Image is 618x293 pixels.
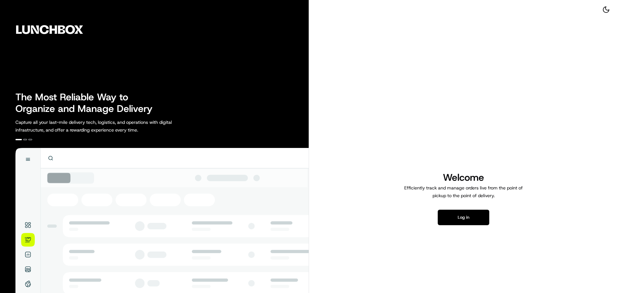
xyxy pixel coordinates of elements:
img: Company Logo [4,4,95,55]
button: Log in [438,210,489,225]
h2: The Most Reliable Way to Organize and Manage Delivery [15,91,160,114]
p: Efficiently track and manage orders live from the point of pickup to the point of delivery. [402,184,525,199]
h1: Welcome [402,171,525,184]
p: Capture all your last-mile delivery tech, logistics, and operations with digital infrastructure, ... [15,118,201,134]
